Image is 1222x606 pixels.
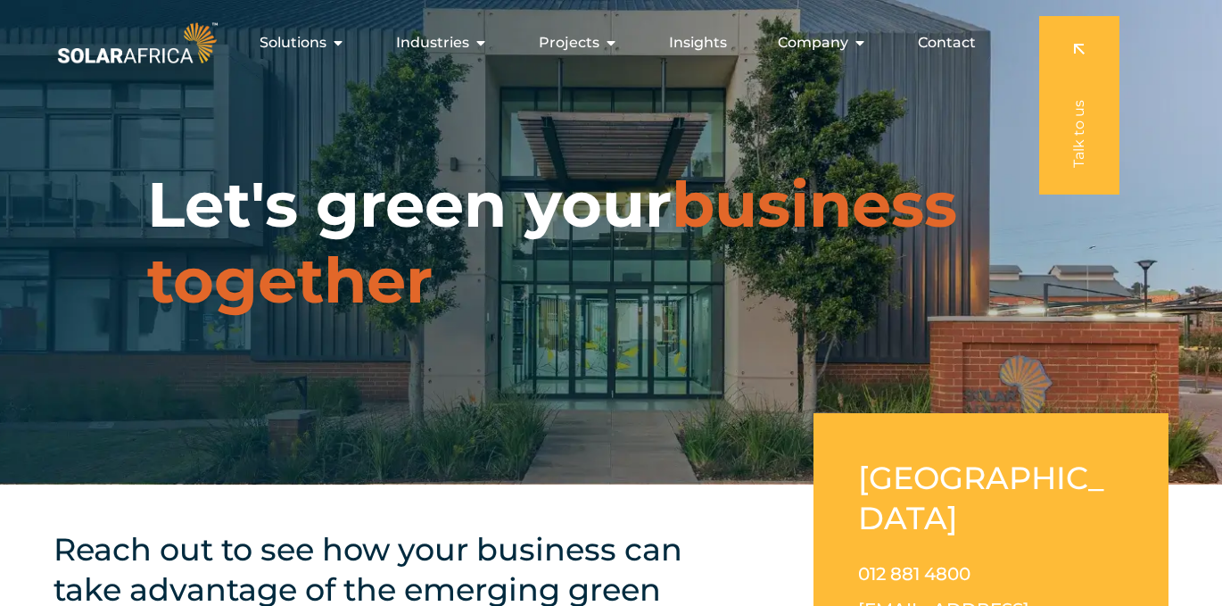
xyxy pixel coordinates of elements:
[858,458,1124,538] h2: [GEOGRAPHIC_DATA]
[221,25,990,61] div: Menu Toggle
[778,32,848,54] span: Company
[918,32,976,54] a: Contact
[669,32,727,54] a: Insights
[396,32,469,54] span: Industries
[147,167,1075,319] h1: Let's green your
[539,32,599,54] span: Projects
[147,166,957,319] span: business together
[858,563,970,585] a: 012 881 4800
[260,32,326,54] span: Solutions
[221,25,990,61] nav: Menu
